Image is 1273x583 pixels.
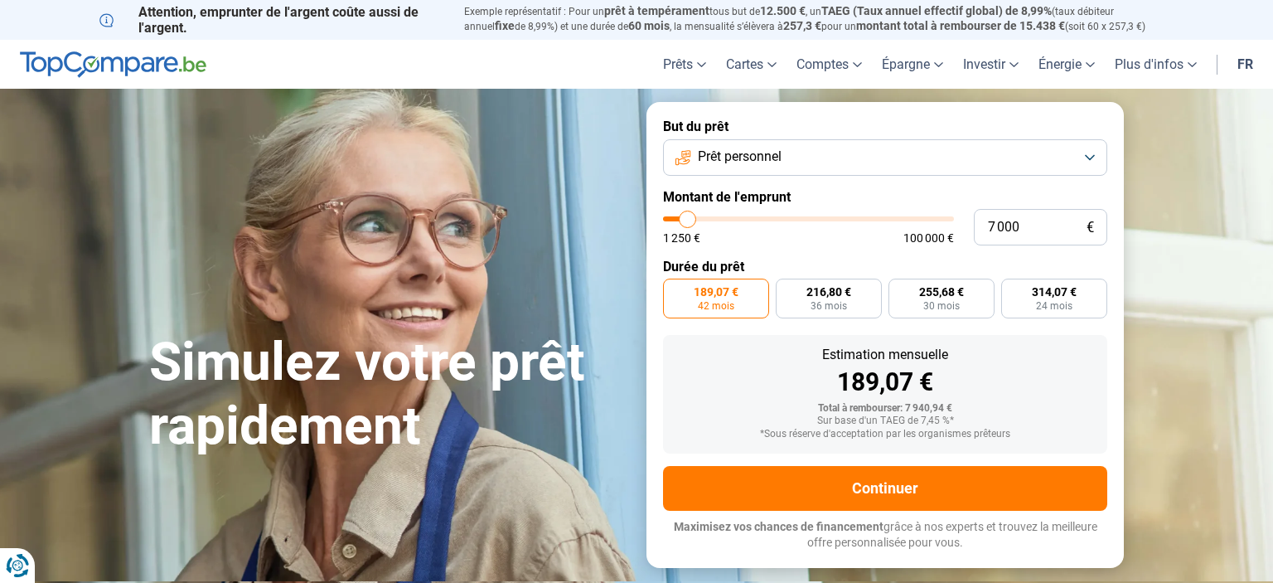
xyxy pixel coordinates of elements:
span: 24 mois [1036,301,1072,311]
p: Attention, emprunter de l'argent coûte aussi de l'argent. [99,4,444,36]
a: Énergie [1029,40,1105,89]
a: Investir [953,40,1029,89]
span: Maximisez vos chances de financement [674,520,883,533]
a: fr [1227,40,1263,89]
span: fixe [495,19,515,32]
span: prêt à tempérament [604,4,709,17]
span: 1 250 € [663,232,700,244]
p: grâce à nos experts et trouvez la meilleure offre personnalisée pour vous. [663,519,1107,551]
label: But du prêt [663,119,1107,134]
a: Cartes [716,40,787,89]
span: 36 mois [811,301,847,311]
button: Prêt personnel [663,139,1107,176]
div: Sur base d'un TAEG de 7,45 %* [676,415,1094,427]
label: Durée du prêt [663,259,1107,274]
span: Prêt personnel [698,148,782,166]
span: 314,07 € [1032,286,1077,298]
span: montant total à rembourser de 15.438 € [856,19,1065,32]
p: Exemple représentatif : Pour un tous but de , un (taux débiteur annuel de 8,99%) et une durée de ... [464,4,1174,34]
button: Continuer [663,466,1107,511]
a: Épargne [872,40,953,89]
span: 60 mois [628,19,670,32]
span: 12.500 € [760,4,806,17]
span: 30 mois [923,301,960,311]
div: 189,07 € [676,370,1094,395]
div: Estimation mensuelle [676,348,1094,362]
span: € [1087,221,1094,235]
label: Montant de l'emprunt [663,189,1107,205]
span: TAEG (Taux annuel effectif global) de 8,99% [821,4,1052,17]
span: 42 mois [698,301,734,311]
a: Comptes [787,40,872,89]
h1: Simulez votre prêt rapidement [149,331,627,459]
span: 257,3 € [783,19,821,32]
img: TopCompare [20,51,206,78]
span: 216,80 € [806,286,851,298]
div: *Sous réserve d'acceptation par les organismes prêteurs [676,429,1094,440]
span: 100 000 € [903,232,954,244]
a: Prêts [653,40,716,89]
span: 255,68 € [919,286,964,298]
div: Total à rembourser: 7 940,94 € [676,403,1094,415]
a: Plus d'infos [1105,40,1207,89]
span: 189,07 € [694,286,738,298]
